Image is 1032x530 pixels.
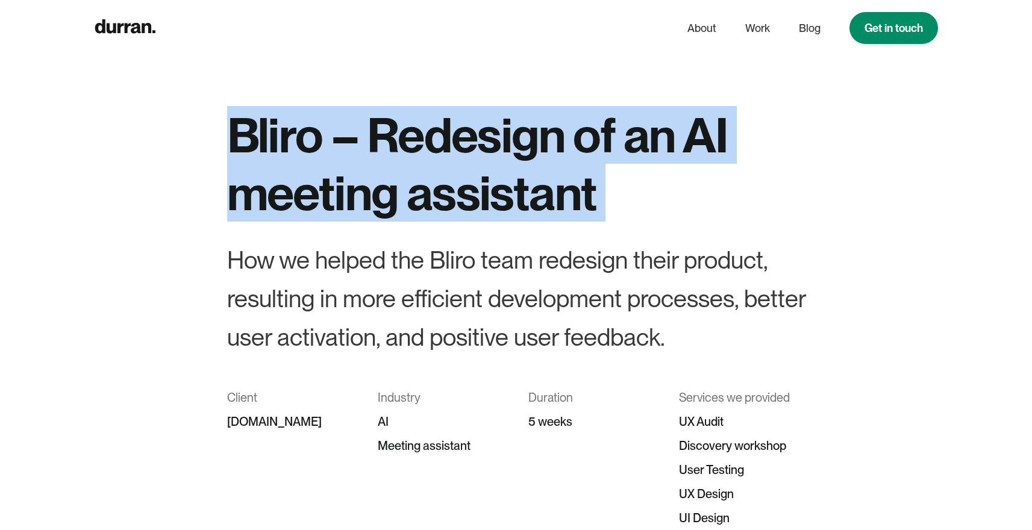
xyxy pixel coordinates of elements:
[528,410,655,434] div: 5 weeks
[679,385,805,410] div: Services we provided
[227,410,354,434] div: [DOMAIN_NAME]
[687,17,716,40] a: About
[227,385,354,410] div: Client
[378,385,504,410] div: Industry
[679,410,805,434] div: UX Audit
[378,434,504,458] div: Meeting assistant
[95,16,155,40] a: home
[528,385,655,410] div: Duration
[679,506,805,530] div: UI Design
[378,410,504,434] div: AI
[849,12,938,44] a: Get in touch
[227,241,805,357] div: How we helped the Bliro team redesign their product, resulting in more efficient development proc...
[227,106,805,222] h1: Bliro – Redesign of an AI meeting assistant
[745,17,770,40] a: Work
[679,482,805,506] div: UX Design
[679,458,805,482] div: User Testing
[679,434,805,458] div: Discovery workshop
[799,17,821,40] a: Blog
